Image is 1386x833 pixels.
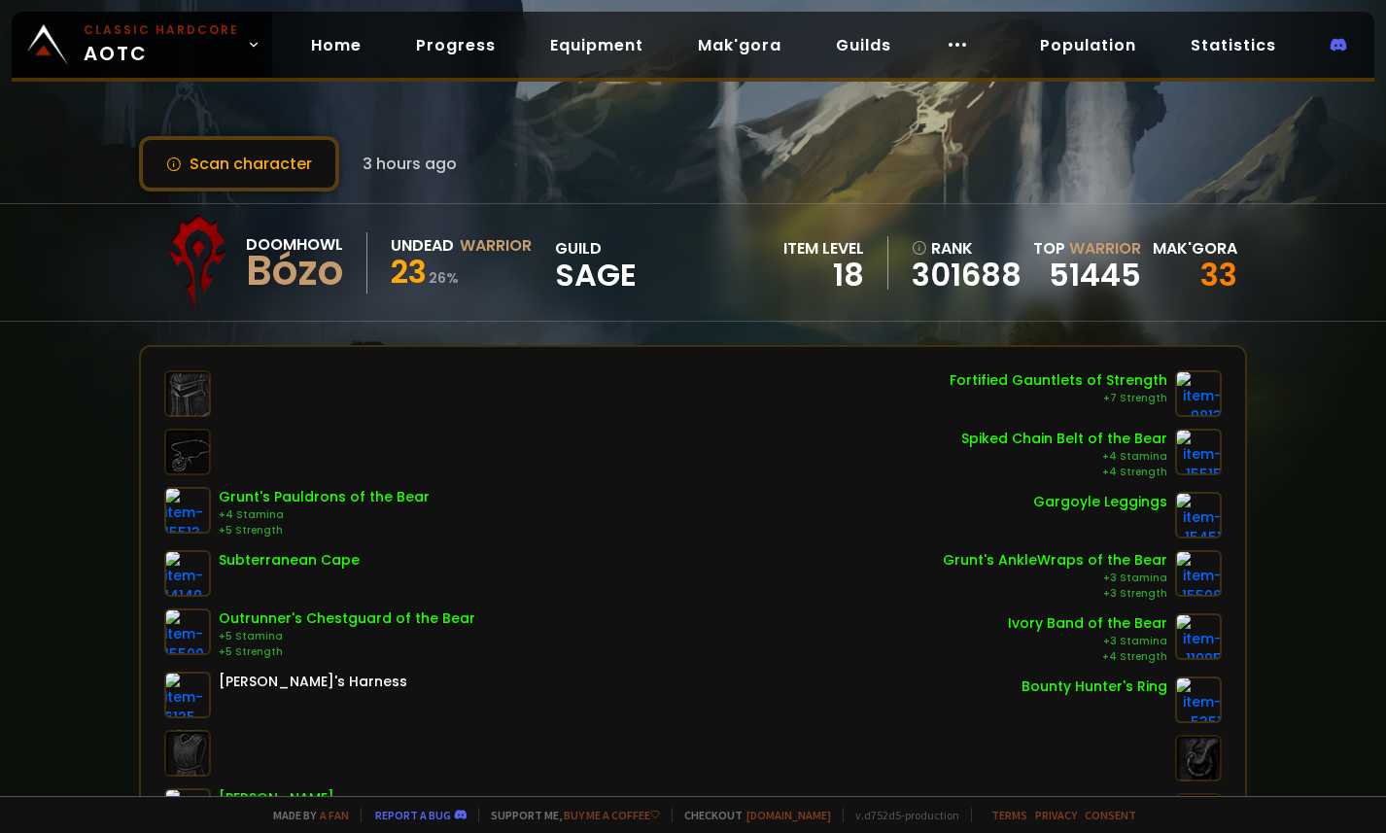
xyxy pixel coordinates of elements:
[363,152,457,176] span: 3 hours ago
[164,608,211,655] img: item-15500
[912,260,1022,290] a: 301688
[164,487,211,534] img: item-15513
[943,571,1167,586] div: +3 Stamina
[219,629,475,644] div: +5 Stamina
[139,136,339,191] button: Scan character
[391,250,427,294] span: 23
[991,808,1027,822] a: Terms
[1049,253,1141,296] a: 51445
[672,808,831,822] span: Checkout
[246,232,343,257] div: Doomhowl
[1035,808,1077,822] a: Privacy
[783,236,864,260] div: item level
[943,586,1167,602] div: +3 Strength
[219,523,430,538] div: +5 Strength
[429,268,459,288] small: 26 %
[219,487,430,507] div: Grunt's Pauldrons of the Bear
[1008,649,1167,665] div: +4 Strength
[261,808,349,822] span: Made by
[1153,236,1237,260] div: Mak'gora
[1033,492,1167,512] div: Gargoyle Leggings
[84,21,239,39] small: Classic Hardcore
[1024,25,1152,65] a: Population
[1085,808,1136,822] a: Consent
[164,672,211,718] img: item-6125
[961,449,1167,465] div: +4 Stamina
[12,12,272,78] a: Classic HardcoreAOTC
[843,808,959,822] span: v. d752d5 - production
[1175,370,1222,417] img: item-9813
[746,808,831,822] a: [DOMAIN_NAME]
[1153,260,1237,290] div: 33
[1022,677,1167,697] div: Bounty Hunter's Ring
[950,391,1167,406] div: +7 Strength
[1033,236,1141,260] div: Top
[219,550,360,571] div: Subterranean Cape
[682,25,797,65] a: Mak'gora
[943,550,1167,571] div: Grunt's AnkleWraps of the Bear
[320,808,349,822] a: a fan
[535,25,659,65] a: Equipment
[219,608,475,629] div: Outrunner's Chestguard of the Bear
[1069,237,1141,260] span: Warrior
[84,21,239,68] span: AOTC
[961,465,1167,480] div: +4 Strength
[912,236,1022,260] div: rank
[246,257,343,286] div: Bózo
[783,260,864,290] div: 18
[375,808,451,822] a: Report a bug
[1175,429,1222,475] img: item-15515
[555,236,637,290] div: guild
[564,808,660,822] a: Buy me a coffee
[1008,634,1167,649] div: +3 Stamina
[219,644,475,660] div: +5 Strength
[1175,492,1222,538] img: item-15451
[950,370,1167,391] div: Fortified Gauntlets of Strength
[400,25,511,65] a: Progress
[1175,677,1222,723] img: item-5351
[820,25,907,65] a: Guilds
[164,550,211,597] img: item-14149
[1008,613,1167,634] div: Ivory Band of the Bear
[1175,25,1292,65] a: Statistics
[219,507,430,523] div: +4 Stamina
[478,808,660,822] span: Support me,
[1175,613,1222,660] img: item-11995
[1175,550,1222,597] img: item-15506
[219,788,334,809] div: [PERSON_NAME]
[391,233,454,258] div: Undead
[295,25,377,65] a: Home
[961,429,1167,449] div: Spiked Chain Belt of the Bear
[219,672,407,692] div: [PERSON_NAME]'s Harness
[555,260,637,290] span: Sage
[460,233,532,258] div: Warrior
